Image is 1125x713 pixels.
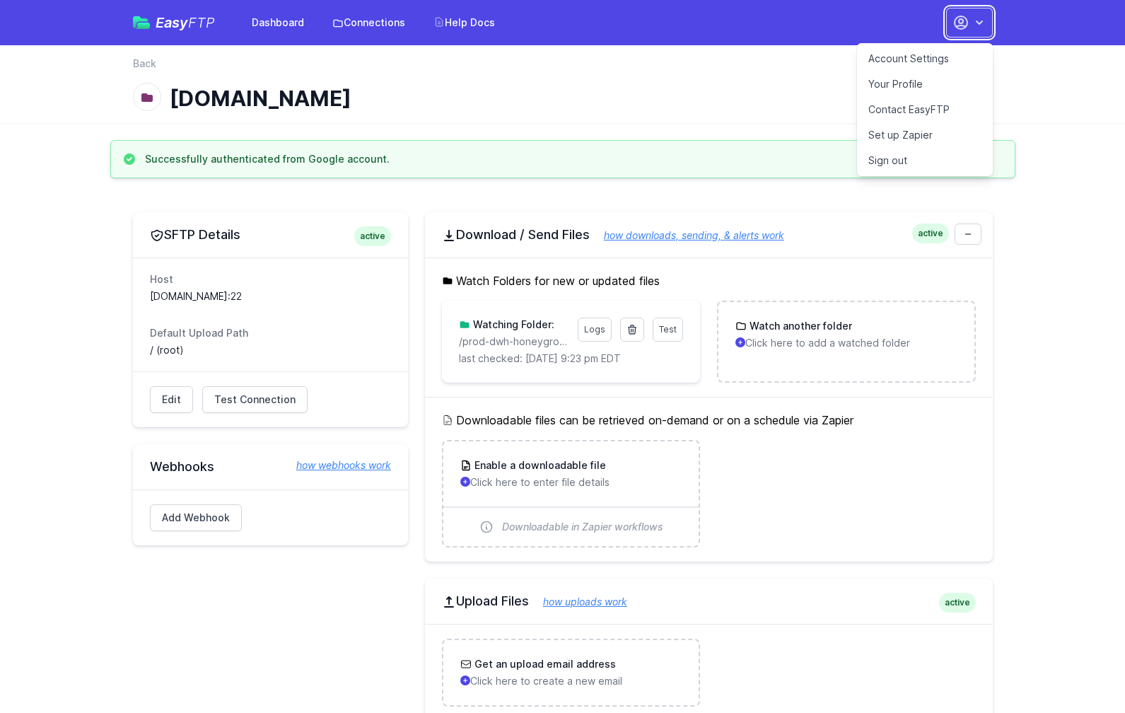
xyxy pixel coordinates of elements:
[590,229,784,241] a: how downloads, sending, & alerts work
[150,272,391,286] dt: Host
[170,86,892,111] h1: [DOMAIN_NAME]
[912,224,949,243] span: active
[578,318,612,342] a: Logs
[133,16,150,29] img: easyftp_logo.png
[735,336,957,350] p: Click here to add a watched folder
[150,289,391,303] dd: [DOMAIN_NAME]:22
[459,335,569,349] p: /prod-dwh-honeygrow/UKGPDS
[443,441,699,546] a: Enable a downloadable file Click here to enter file details Downloadable in Zapier workflows
[472,657,616,671] h3: Get an upload email address
[460,674,682,688] p: Click here to create a new email
[747,319,852,333] h3: Watch another folder
[857,148,993,173] a: Sign out
[425,10,503,35] a: Help Docs
[156,16,215,30] span: Easy
[324,10,414,35] a: Connections
[857,97,993,122] a: Contact EasyFTP
[354,226,391,246] span: active
[442,593,976,610] h2: Upload Files
[460,475,682,489] p: Click here to enter file details
[150,326,391,340] dt: Default Upload Path
[133,57,156,71] a: Back
[243,10,313,35] a: Dashboard
[442,412,976,429] h5: Downloadable files can be retrieved on-demand or on a schedule via Zapier
[282,458,391,473] a: how webhooks work
[502,520,663,534] span: Downloadable in Zapier workflows
[857,71,993,97] a: Your Profile
[150,343,391,357] dd: / (root)
[470,318,554,332] h3: Watching Folder:
[150,504,242,531] a: Add Webhook
[145,152,390,166] h3: Successfully authenticated from Google account.
[659,324,677,335] span: Test
[472,458,606,473] h3: Enable a downloadable file
[857,122,993,148] a: Set up Zapier
[202,386,308,413] a: Test Connection
[529,596,627,608] a: how uploads work
[939,593,976,613] span: active
[442,226,976,243] h2: Download / Send Files
[857,46,993,71] a: Account Settings
[214,393,296,407] span: Test Connection
[150,458,391,475] h2: Webhooks
[133,57,993,79] nav: Breadcrumb
[459,352,683,366] p: last checked: [DATE] 9:23 pm EDT
[150,226,391,243] h2: SFTP Details
[1054,642,1108,696] iframe: Drift Widget Chat Controller
[718,302,974,367] a: Watch another folder Click here to add a watched folder
[442,272,976,289] h5: Watch Folders for new or updated files
[188,14,215,31] span: FTP
[133,16,215,30] a: EasyFTP
[653,318,683,342] a: Test
[443,640,699,705] a: Get an upload email address Click here to create a new email
[150,386,193,413] a: Edit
